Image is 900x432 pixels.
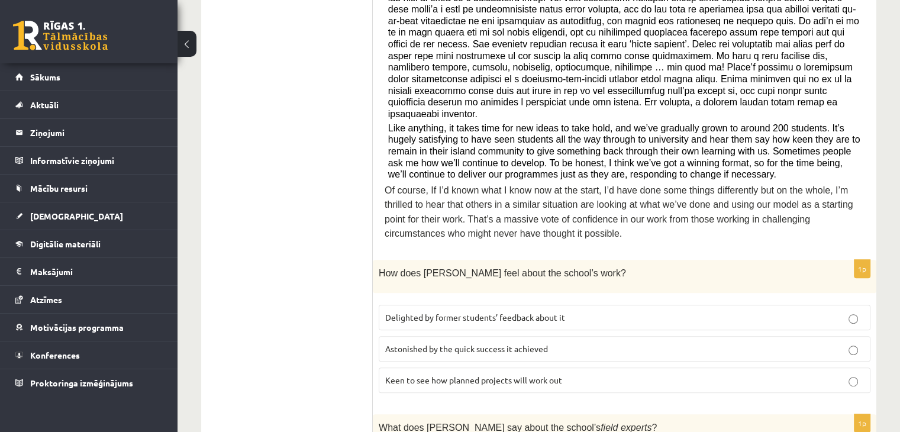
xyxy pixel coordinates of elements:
span: Aktuāli [30,99,59,110]
a: Atzīmes [15,286,163,313]
a: Digitālie materiāli [15,230,163,257]
p: 1p [854,259,870,278]
input: Keen to see how planned projects will work out [849,377,858,386]
span: Mācību resursi [30,183,88,194]
legend: Ziņojumi [30,119,163,146]
span: Of course, If I’d known what I know now at the start, I’d have done some things differently but o... [385,185,853,238]
span: Atzīmes [30,294,62,305]
span: Sākums [30,72,60,82]
span: Delighted by former students’ feedback about it [385,312,565,323]
a: Mācību resursi [15,175,163,202]
a: Proktoringa izmēģinājums [15,369,163,396]
a: Aktuāli [15,91,163,118]
span: Keen to see how planned projects will work out [385,375,562,385]
span: Proktoringa izmēģinājums [30,378,133,388]
a: Maksājumi [15,258,163,285]
input: Astonished by the quick success it achieved [849,346,858,355]
a: Informatīvie ziņojumi [15,147,163,174]
legend: Informatīvie ziņojumi [30,147,163,174]
span: Astonished by the quick success it achieved [385,343,548,354]
span: How does [PERSON_NAME] feel about the school’s work? [379,268,626,278]
span: [DEMOGRAPHIC_DATA] [30,211,123,221]
span: Konferences [30,350,80,360]
a: [DEMOGRAPHIC_DATA] [15,202,163,230]
a: Motivācijas programma [15,314,163,341]
span: Like anything, it takes time for new ideas to take hold, and we’ve gradually grown to around 200 ... [388,123,860,180]
legend: Maksājumi [30,258,163,285]
a: Sākums [15,63,163,91]
input: Delighted by former students’ feedback about it [849,314,858,324]
a: Rīgas 1. Tālmācības vidusskola [13,21,108,50]
span: Motivācijas programma [30,322,124,333]
a: Konferences [15,341,163,369]
span: Digitālie materiāli [30,238,101,249]
a: Ziņojumi [15,119,163,146]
